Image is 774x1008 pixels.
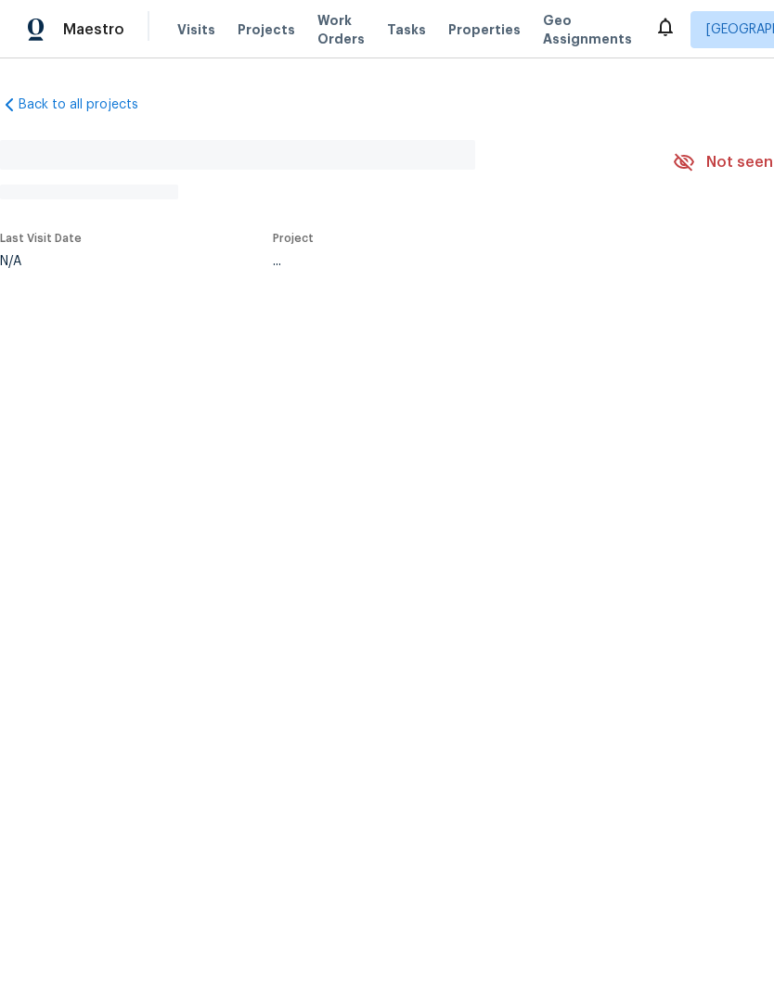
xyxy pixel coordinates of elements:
[273,233,314,244] span: Project
[238,20,295,39] span: Projects
[387,23,426,36] span: Tasks
[448,20,521,39] span: Properties
[177,20,215,39] span: Visits
[63,20,124,39] span: Maestro
[317,11,365,48] span: Work Orders
[273,255,629,268] div: ...
[543,11,632,48] span: Geo Assignments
